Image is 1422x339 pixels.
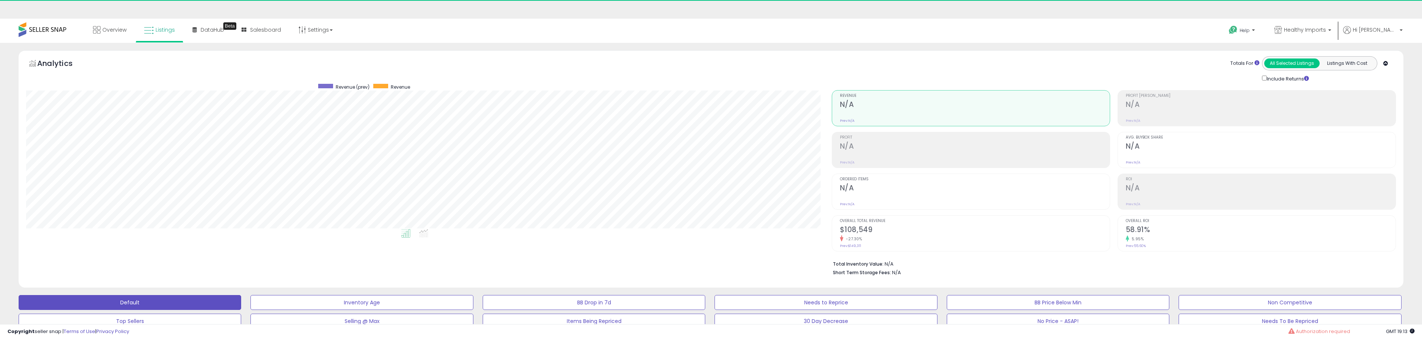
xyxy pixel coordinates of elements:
[1343,26,1403,43] a: Hi [PERSON_NAME]
[138,19,180,41] a: Listings
[87,19,132,41] a: Overview
[483,295,705,310] button: BB Drop in 7d
[1228,25,1238,35] i: Get Help
[840,225,1110,235] h2: $108,549
[293,19,338,41] a: Settings
[96,328,129,335] a: Privacy Policy
[840,184,1110,194] h2: N/A
[1179,314,1401,329] button: Needs To Be Repriced
[840,244,861,248] small: Prev: $149,311
[19,314,241,329] button: Top Sellers
[715,295,937,310] button: Needs to Reprice
[19,295,241,310] button: Default
[892,269,901,276] span: N/A
[840,202,854,206] small: Prev: N/A
[947,314,1169,329] button: No Price - ASAP!
[840,118,854,123] small: Prev: N/A
[1129,236,1144,242] small: 5.95%
[102,26,127,34] span: Overview
[840,160,854,165] small: Prev: N/A
[64,328,95,335] a: Terms of Use
[840,94,1110,98] span: Revenue
[7,328,35,335] strong: Copyright
[833,261,883,267] b: Total Inventory Value:
[1284,26,1326,34] span: Healthy Imports
[1126,184,1396,194] h2: N/A
[483,314,705,329] button: Items Being Repriced
[1126,225,1396,235] h2: 58.91%
[37,58,87,70] h5: Analytics
[833,269,891,276] b: Short Term Storage Fees:
[1126,219,1396,223] span: Overall ROI
[1264,58,1320,68] button: All Selected Listings
[1126,136,1396,140] span: Avg. Buybox Share
[391,84,410,90] span: Revenue
[840,219,1110,223] span: Overall Total Revenue
[1319,58,1375,68] button: Listings With Cost
[840,136,1110,140] span: Profit
[1223,20,1262,43] a: Help
[1126,177,1396,181] span: ROI
[833,259,1390,268] li: N/A
[1126,244,1146,248] small: Prev: 55.60%
[1256,74,1318,83] div: Include Returns
[1230,60,1259,67] div: Totals For
[236,19,287,41] a: Salesboard
[1126,160,1140,165] small: Prev: N/A
[1126,100,1396,110] h2: N/A
[1126,118,1140,123] small: Prev: N/A
[1240,27,1250,34] span: Help
[1179,295,1401,310] button: Non Competitive
[843,236,862,242] small: -27.30%
[1353,26,1397,34] span: Hi [PERSON_NAME]
[250,314,473,329] button: Selling @ Max
[840,177,1110,181] span: Ordered Items
[947,295,1169,310] button: BB Price Below Min
[336,84,370,90] span: Revenue (prev)
[1126,94,1396,98] span: Profit [PERSON_NAME]
[840,100,1110,110] h2: N/A
[223,22,236,30] div: Tooltip anchor
[7,328,129,335] div: seller snap | |
[250,295,473,310] button: Inventory Age
[250,26,281,34] span: Salesboard
[201,26,224,34] span: DataHub
[715,314,937,329] button: 30 Day Decrease
[1126,202,1140,206] small: Prev: N/A
[187,19,230,41] a: DataHub
[1269,19,1337,43] a: Healthy Imports
[840,142,1110,152] h2: N/A
[1386,328,1415,335] span: 2025-09-17 19:13 GMT
[156,26,175,34] span: Listings
[1126,142,1396,152] h2: N/A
